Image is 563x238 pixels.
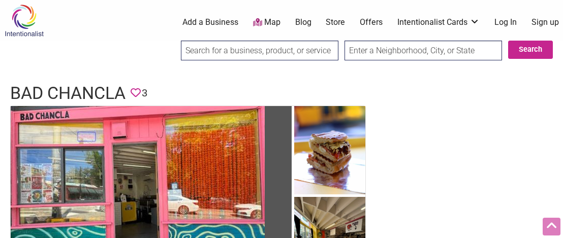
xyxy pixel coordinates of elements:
[494,17,517,28] a: Log In
[543,218,560,235] div: Scroll Back to Top
[142,85,147,101] span: 3
[294,106,365,197] img: Bad Chancla
[345,41,502,60] input: Enter a Neighborhood, City, or State
[295,17,311,28] a: Blog
[181,41,338,60] input: Search for a business, product, or service
[253,17,280,28] a: Map
[531,17,559,28] a: Sign up
[10,81,126,106] h1: Bad Chancla
[397,17,480,28] a: Intentionalist Cards
[182,17,238,28] a: Add a Business
[508,41,553,59] button: Search
[326,17,345,28] a: Store
[360,17,383,28] a: Offers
